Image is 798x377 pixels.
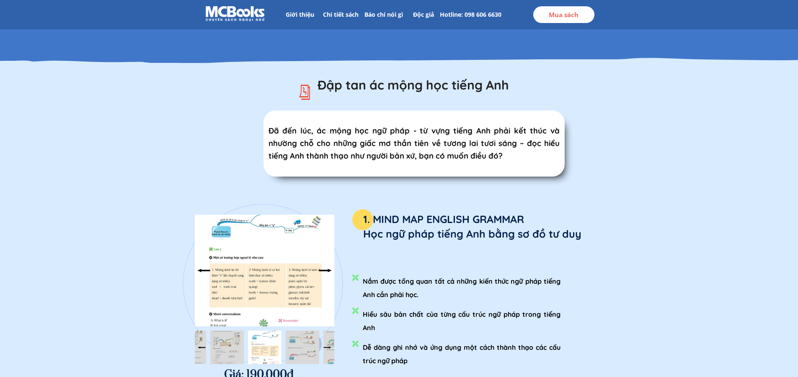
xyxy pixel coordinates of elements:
p: Giới thiệu [282,6,318,23]
div: Đã đến lúc, ác mộng học ngữ pháp - từ vựng tiếng Anh phải kết thúc và nhường chỗ cho những giấc m... [269,125,560,162]
p: Báo chí nói gì [363,6,404,23]
h3: 1. MIND MAP ENGLISH GRAMMAR Học ngữ pháp tiếng Anh bằng sơ đồ tư duy [363,212,587,241]
span: Dễ dàng ghi nhớ và ứng dụng một cách thành thạo các cấu trúc ngữ pháp [363,343,560,365]
p: Độc giả [404,6,442,23]
h3: Đập tan ác mộng học tiếng Anh [318,77,524,92]
span: Nắm được tổng quan tất cả những kiến thức ngữ pháp tiếng Anh cần phải học. [363,277,560,299]
span: Hiểu sâu bản chất của từng cấu trúc ngữ pháp trong tiếng Anh [363,310,560,332]
p: Mua sách [533,6,594,23]
p: Hotline: 098 606 6630 [439,6,502,23]
p: Chi tiết sách [318,6,363,23]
